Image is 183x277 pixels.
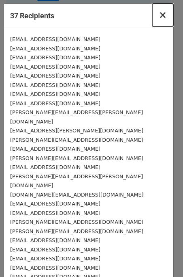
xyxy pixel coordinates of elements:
small: [EMAIL_ADDRESS][DOMAIN_NAME] [10,146,100,152]
small: [EMAIL_ADDRESS][DOMAIN_NAME] [10,36,100,42]
small: [EMAIL_ADDRESS][DOMAIN_NAME] [10,247,100,253]
small: [PERSON_NAME][EMAIL_ADDRESS][PERSON_NAME][DOMAIN_NAME] [10,109,143,125]
small: [EMAIL_ADDRESS][DOMAIN_NAME] [10,82,100,88]
small: [DOMAIN_NAME][EMAIL_ADDRESS][DOMAIN_NAME] [10,192,143,198]
small: [PERSON_NAME][EMAIL_ADDRESS][DOMAIN_NAME] [10,228,143,234]
small: [PERSON_NAME][EMAIL_ADDRESS][DOMAIN_NAME] [10,219,143,225]
small: [EMAIL_ADDRESS][PERSON_NAME][DOMAIN_NAME] [10,128,143,134]
small: [EMAIL_ADDRESS][DOMAIN_NAME] [10,265,100,271]
small: [EMAIL_ADDRESS][DOMAIN_NAME] [10,64,100,70]
iframe: Chat Widget [143,238,183,277]
small: [EMAIL_ADDRESS][DOMAIN_NAME] [10,100,100,106]
span: × [159,9,167,21]
small: [EMAIL_ADDRESS][DOMAIN_NAME] [10,210,100,216]
small: [EMAIL_ADDRESS][DOMAIN_NAME] [10,45,100,52]
small: [PERSON_NAME][EMAIL_ADDRESS][PERSON_NAME][DOMAIN_NAME] [10,173,143,189]
h5: 37 Recipients [10,10,54,21]
small: [EMAIL_ADDRESS][DOMAIN_NAME] [10,91,100,97]
small: [PERSON_NAME][EMAIL_ADDRESS][DOMAIN_NAME] [10,137,143,143]
small: [PERSON_NAME][EMAIL_ADDRESS][DOMAIN_NAME] [10,155,143,161]
div: Widget de chat [143,238,183,277]
small: [EMAIL_ADDRESS][DOMAIN_NAME] [10,54,100,61]
small: [EMAIL_ADDRESS][DOMAIN_NAME] [10,255,100,262]
small: [EMAIL_ADDRESS][DOMAIN_NAME] [10,201,100,207]
small: [EMAIL_ADDRESS][DOMAIN_NAME] [10,73,100,79]
button: Close [152,4,173,26]
small: [EMAIL_ADDRESS][DOMAIN_NAME] [10,237,100,243]
small: [EMAIL_ADDRESS][DOMAIN_NAME] [10,164,100,170]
